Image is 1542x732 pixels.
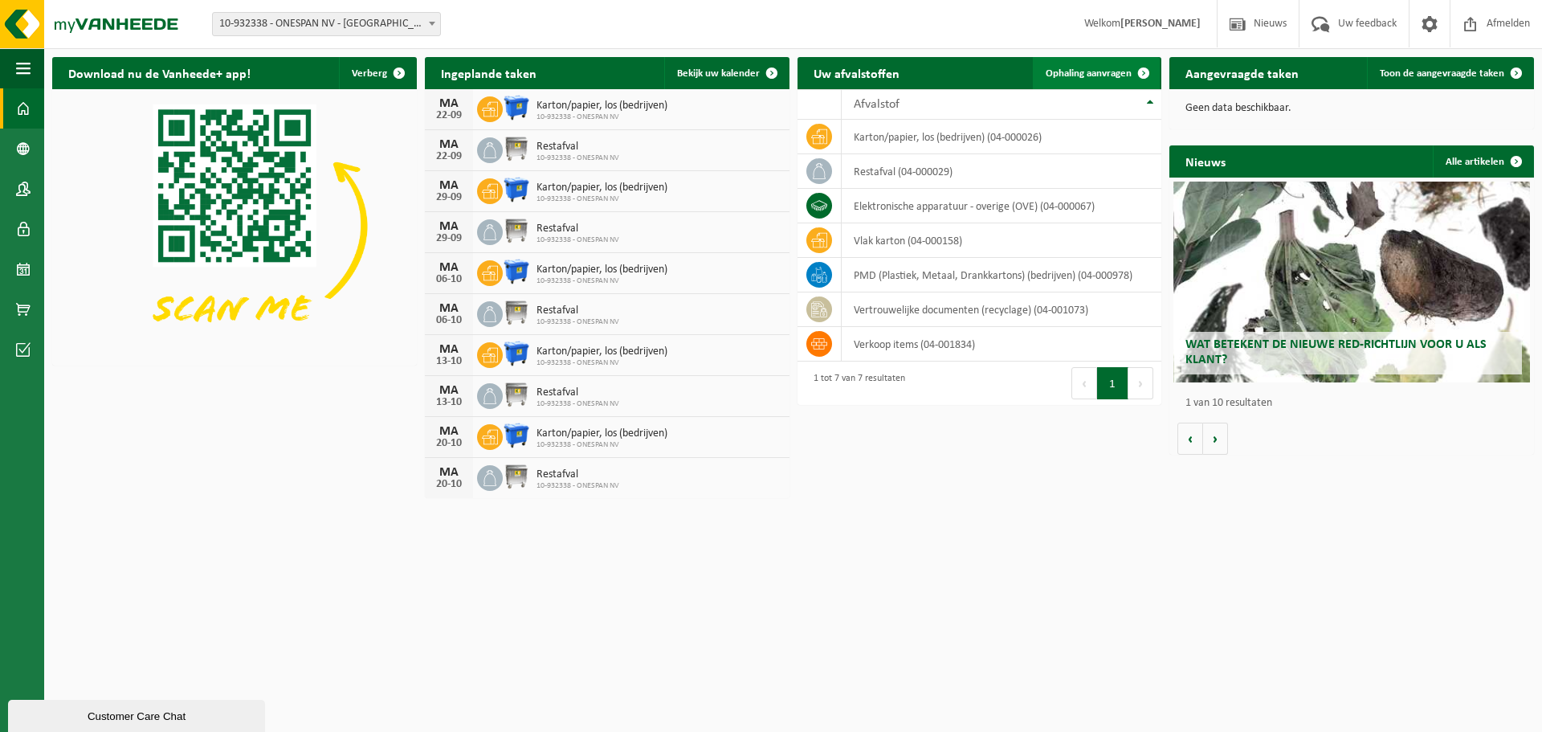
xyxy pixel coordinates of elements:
[664,57,788,89] a: Bekijk uw kalender
[1173,182,1531,382] a: Wat betekent de nieuwe RED-richtlijn voor u als klant?
[433,343,465,356] div: MA
[433,425,465,438] div: MA
[433,151,465,162] div: 22-09
[842,223,1161,258] td: vlak karton (04-000158)
[842,189,1161,223] td: elektronische apparatuur - overige (OVE) (04-000067)
[503,258,530,285] img: WB-1100-HPE-BE-01
[798,57,916,88] h2: Uw afvalstoffen
[212,12,441,36] span: 10-932338 - ONESPAN NV - EREMBODEGEM
[1380,68,1504,79] span: Toon de aangevraagde taken
[842,154,1161,189] td: restafval (04-000029)
[1185,338,1487,366] span: Wat betekent de nieuwe RED-richtlijn voor u als klant?
[536,440,667,450] span: 10-932338 - ONESPAN NV
[433,261,465,274] div: MA
[433,466,465,479] div: MA
[1097,367,1128,399] button: 1
[842,120,1161,154] td: karton/papier, los (bedrijven) (04-000026)
[503,422,530,449] img: WB-1100-HPE-BE-01
[503,176,530,203] img: WB-1100-HPE-BE-01
[1433,145,1532,178] a: Alle artikelen
[1185,103,1518,114] p: Geen data beschikbaar.
[52,89,417,362] img: Download de VHEPlus App
[503,94,530,121] img: WB-1100-HPE-BE-01
[1120,18,1201,30] strong: [PERSON_NAME]
[677,68,760,79] span: Bekijk uw kalender
[842,327,1161,362] td: verkoop items (04-001834)
[503,463,530,490] img: WB-1100-GAL-GY-02
[536,427,667,440] span: Karton/papier, los (bedrijven)
[433,397,465,408] div: 13-10
[536,386,619,399] span: Restafval
[433,138,465,151] div: MA
[536,399,619,409] span: 10-932338 - ONESPAN NV
[842,258,1161,292] td: PMD (Plastiek, Metaal, Drankkartons) (bedrijven) (04-000978)
[352,68,387,79] span: Verberg
[806,366,905,401] div: 1 tot 7 van 7 resultaten
[433,110,465,121] div: 22-09
[1367,57,1532,89] a: Toon de aangevraagde taken
[8,697,268,732] iframe: chat widget
[536,100,667,112] span: Karton/papier, los (bedrijven)
[536,182,667,194] span: Karton/papier, los (bedrijven)
[536,194,667,204] span: 10-932338 - ONESPAN NV
[433,179,465,192] div: MA
[52,57,267,88] h2: Download nu de Vanheede+ app!
[1177,423,1203,455] button: Vorige
[1169,145,1242,177] h2: Nieuws
[433,315,465,326] div: 06-10
[1169,57,1315,88] h2: Aangevraagde taken
[433,384,465,397] div: MA
[1128,367,1153,399] button: Next
[536,346,667,358] span: Karton/papier, los (bedrijven)
[1185,398,1526,409] p: 1 van 10 resultaten
[1046,68,1132,79] span: Ophaling aanvragen
[1033,57,1160,89] a: Ophaling aanvragen
[503,135,530,162] img: WB-1100-GAL-GY-02
[503,217,530,244] img: WB-1100-GAL-GY-02
[433,274,465,285] div: 06-10
[339,57,415,89] button: Verberg
[536,481,619,491] span: 10-932338 - ONESPAN NV
[425,57,553,88] h2: Ingeplande taken
[433,233,465,244] div: 29-09
[433,192,465,203] div: 29-09
[1203,423,1228,455] button: Volgende
[433,220,465,233] div: MA
[842,292,1161,327] td: vertrouwelijke documenten (recyclage) (04-001073)
[503,340,530,367] img: WB-1100-HPE-BE-01
[536,235,619,245] span: 10-932338 - ONESPAN NV
[433,356,465,367] div: 13-10
[536,276,667,286] span: 10-932338 - ONESPAN NV
[433,302,465,315] div: MA
[536,264,667,276] span: Karton/papier, los (bedrijven)
[536,141,619,153] span: Restafval
[433,97,465,110] div: MA
[213,13,440,35] span: 10-932338 - ONESPAN NV - EREMBODEGEM
[1071,367,1097,399] button: Previous
[536,317,619,327] span: 10-932338 - ONESPAN NV
[503,381,530,408] img: WB-1100-GAL-GY-02
[536,112,667,122] span: 10-932338 - ONESPAN NV
[433,438,465,449] div: 20-10
[536,153,619,163] span: 10-932338 - ONESPAN NV
[536,358,667,368] span: 10-932338 - ONESPAN NV
[536,305,619,317] span: Restafval
[433,479,465,490] div: 20-10
[536,223,619,235] span: Restafval
[536,468,619,481] span: Restafval
[854,98,899,111] span: Afvalstof
[503,299,530,326] img: WB-1100-GAL-GY-02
